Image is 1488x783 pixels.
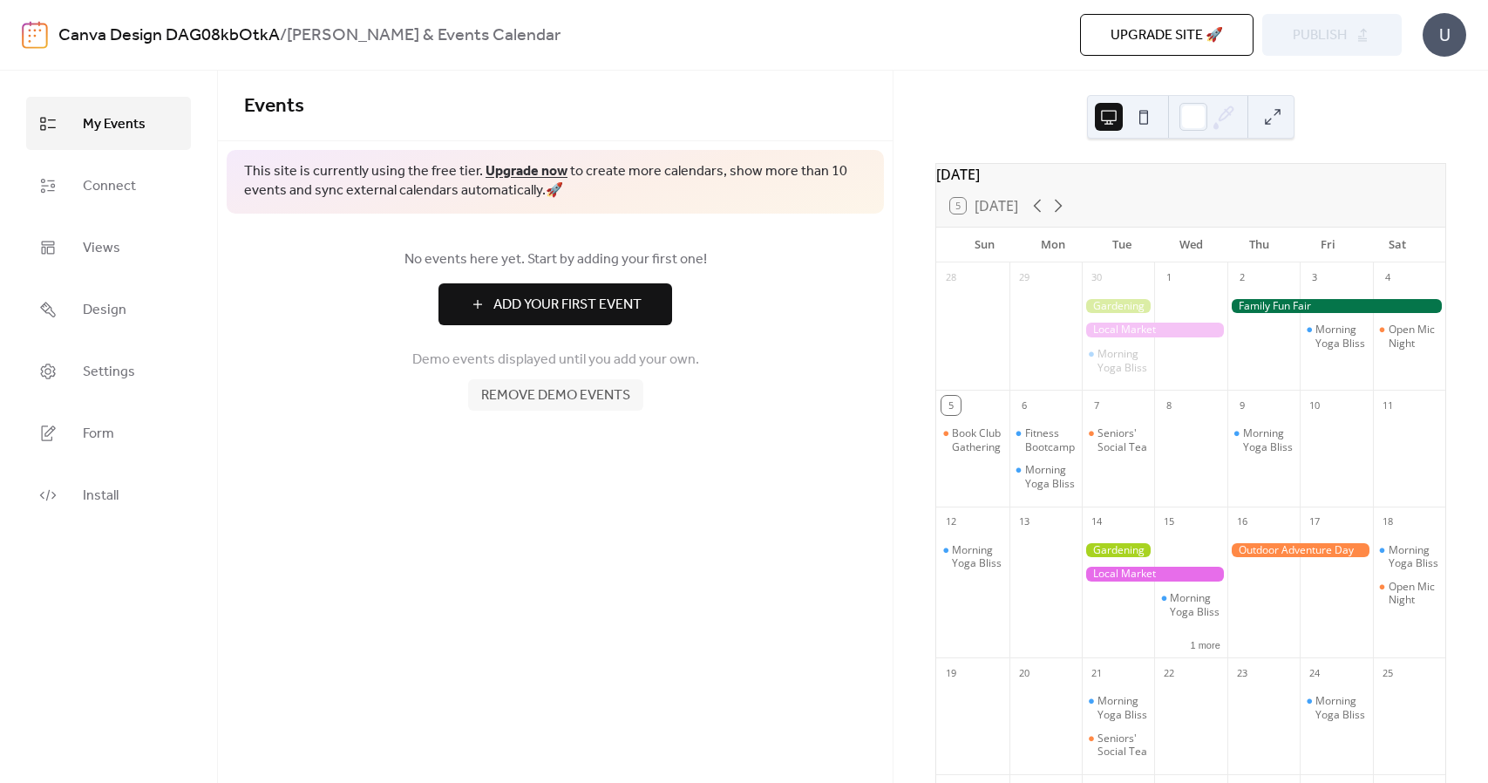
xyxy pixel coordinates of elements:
[1305,396,1324,415] div: 10
[1184,637,1227,651] button: 1 more
[481,385,630,406] span: Remove demo events
[1305,664,1324,683] div: 24
[1294,228,1362,262] div: Fri
[1233,269,1252,288] div: 2
[58,19,280,52] a: Canva Design DAG08kbOtkA
[438,283,672,325] button: Add Your First Event
[1170,591,1220,618] div: Morning Yoga Bliss
[1154,591,1226,618] div: Morning Yoga Bliss
[486,158,567,185] a: Upgrade now
[83,482,119,509] span: Install
[1082,543,1154,558] div: Gardening Workshop
[1378,269,1397,288] div: 4
[1373,543,1445,570] div: Morning Yoga Bliss
[1227,543,1373,558] div: Outdoor Adventure Day
[1009,426,1082,453] div: Fitness Bootcamp
[1226,228,1294,262] div: Thu
[1082,694,1154,721] div: Morning Yoga Bliss
[493,295,642,316] span: Add Your First Event
[1159,396,1179,415] div: 8
[1373,323,1445,350] div: Open Mic Night
[1015,664,1034,683] div: 20
[1233,396,1252,415] div: 9
[936,426,1009,453] div: Book Club Gathering
[1025,426,1075,453] div: Fitness Bootcamp
[941,513,961,532] div: 12
[244,87,304,126] span: Events
[22,21,48,49] img: logo
[1082,732,1154,759] div: Seniors' Social Tea
[83,420,114,447] span: Form
[1082,347,1154,374] div: Morning Yoga Bliss
[1315,694,1365,721] div: Morning Yoga Bliss
[1087,664,1106,683] div: 21
[1025,463,1075,490] div: Morning Yoga Bliss
[83,296,126,323] span: Design
[941,396,961,415] div: 5
[1088,228,1157,262] div: Tue
[1082,323,1227,337] div: Local Market
[1300,694,1372,721] div: Morning Yoga Bliss
[83,173,136,200] span: Connect
[952,543,1002,570] div: Morning Yoga Bliss
[1087,396,1106,415] div: 7
[1305,269,1324,288] div: 3
[1423,13,1466,57] div: U
[1233,513,1252,532] div: 16
[83,235,120,262] span: Views
[1305,513,1324,532] div: 17
[83,111,146,138] span: My Events
[1233,664,1252,683] div: 23
[1227,426,1300,453] div: Morning Yoga Bliss
[1082,567,1227,582] div: Local Market
[1111,25,1223,46] span: Upgrade site 🚀
[1378,664,1397,683] div: 25
[1389,323,1438,350] div: Open Mic Night
[1300,323,1372,350] div: Morning Yoga Bliss
[1097,694,1147,721] div: Morning Yoga Bliss
[1097,347,1147,374] div: Morning Yoga Bliss
[1243,426,1293,453] div: Morning Yoga Bliss
[1080,14,1254,56] button: Upgrade site 🚀
[244,249,866,270] span: No events here yet. Start by adding your first one!
[26,283,191,336] a: Design
[1157,228,1226,262] div: Wed
[950,228,1019,262] div: Sun
[26,221,191,274] a: Views
[1159,269,1179,288] div: 1
[287,19,561,52] b: [PERSON_NAME] & Events Calendar
[26,97,191,150] a: My Events
[941,269,961,288] div: 28
[83,358,135,385] span: Settings
[952,426,1002,453] div: Book Club Gathering
[1389,543,1438,570] div: Morning Yoga Bliss
[26,468,191,521] a: Install
[1159,513,1179,532] div: 15
[936,164,1445,185] div: [DATE]
[1227,299,1445,314] div: Family Fun Fair
[26,159,191,212] a: Connect
[1015,269,1034,288] div: 29
[1009,463,1082,490] div: Morning Yoga Bliss
[26,344,191,398] a: Settings
[936,543,1009,570] div: Morning Yoga Bliss
[1159,664,1179,683] div: 22
[1097,732,1147,759] div: Seniors' Social Tea
[244,283,866,325] a: Add Your First Event
[26,406,191,460] a: Form
[468,379,643,411] button: Remove demo events
[1378,513,1397,532] div: 18
[1019,228,1088,262] div: Mon
[1378,396,1397,415] div: 11
[1087,269,1106,288] div: 30
[1362,228,1431,262] div: Sat
[941,664,961,683] div: 19
[1015,396,1034,415] div: 6
[1015,513,1034,532] div: 13
[280,19,287,52] b: /
[1087,513,1106,532] div: 14
[1315,323,1365,350] div: Morning Yoga Bliss
[1389,580,1438,607] div: Open Mic Night
[1373,580,1445,607] div: Open Mic Night
[1097,426,1147,453] div: Seniors' Social Tea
